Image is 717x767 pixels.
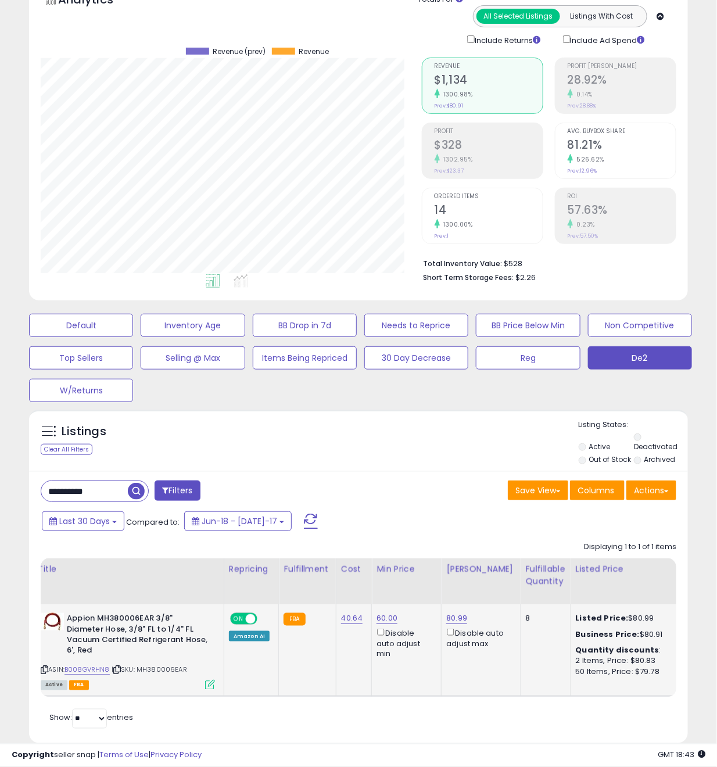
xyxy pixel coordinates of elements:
[440,90,473,99] small: 1300.98%
[440,220,473,229] small: 1300.00%
[253,314,357,337] button: BB Drop in 7d
[49,712,133,723] span: Show: entries
[377,563,436,575] div: Min Price
[476,346,580,370] button: Reg
[435,167,464,174] small: Prev: $23.37
[41,613,64,630] img: 41hgEnFbtWL._SL40_.jpg
[299,48,329,56] span: Revenue
[576,645,659,656] b: Quantity discounts
[568,102,597,109] small: Prev: 28.88%
[435,193,543,200] span: Ordered Items
[377,612,397,624] a: 60.00
[424,273,514,282] b: Short Term Storage Fees:
[440,155,473,164] small: 1302.95%
[253,346,357,370] button: Items Being Repriced
[341,563,367,575] div: Cost
[446,612,467,624] a: 80.99
[59,515,110,527] span: Last 30 Days
[526,613,562,623] div: 8
[568,128,676,135] span: Avg. Buybox Share
[435,203,543,219] h2: 14
[435,138,543,154] h2: $328
[578,485,614,496] span: Columns
[570,481,625,500] button: Columns
[658,750,705,761] span: 2025-08-17 18:43 GMT
[568,167,597,174] small: Prev: 12.96%
[231,614,246,624] span: ON
[516,272,536,283] span: $2.26
[573,90,593,99] small: 0.14%
[435,128,543,135] span: Profit
[67,613,208,659] b: Appion MH380006EAR 3/8" Diameter Hose, 3/8" FL to 1/4" FL Vacuum Certified Refrigerant Hose, 6', Red
[576,629,672,640] div: $80.91
[141,314,245,337] button: Inventory Age
[644,454,676,464] label: Archived
[568,193,676,200] span: ROI
[576,656,672,666] div: 2 Items, Price: $80.83
[634,442,677,451] label: Deactivated
[446,563,515,575] div: [PERSON_NAME]
[435,73,543,89] h2: $1,134
[568,138,676,154] h2: 81.21%
[424,256,668,270] li: $528
[588,314,692,337] button: Non Competitive
[435,102,464,109] small: Prev: $80.91
[256,614,274,624] span: OFF
[213,48,266,56] span: Revenue (prev)
[568,232,598,239] small: Prev: 57.50%
[69,680,89,690] span: FBA
[202,515,277,527] span: Jun-18 - [DATE]-17
[554,33,664,46] div: Include Ad Spend
[29,379,133,402] button: W/Returns
[589,442,610,451] label: Active
[64,665,110,675] a: B008GVRHN8
[41,444,92,455] div: Clear All Filters
[41,680,67,690] span: All listings currently available for purchase on Amazon
[184,511,292,531] button: Jun-18 - [DATE]-17
[576,629,640,640] b: Business Price:
[29,314,133,337] button: Default
[12,750,54,761] strong: Copyright
[476,314,580,337] button: BB Price Below Min
[341,612,363,624] a: 40.64
[377,626,432,660] div: Disable auto adjust min
[576,646,672,656] div: :
[284,563,331,575] div: Fulfillment
[476,9,560,24] button: All Selected Listings
[579,420,688,431] p: Listing States:
[229,563,274,575] div: Repricing
[589,454,631,464] label: Out of Stock
[508,481,568,500] button: Save View
[99,750,149,761] a: Terms of Use
[435,232,449,239] small: Prev: 1
[29,346,133,370] button: Top Sellers
[584,542,676,553] div: Displaying 1 to 1 of 1 items
[38,563,219,575] div: Title
[141,346,245,370] button: Selling @ Max
[568,63,676,70] span: Profit [PERSON_NAME]
[364,346,468,370] button: 30 Day Decrease
[435,63,543,70] span: Revenue
[364,314,468,337] button: Needs to Reprice
[424,259,503,268] b: Total Inventory Value:
[568,73,676,89] h2: 28.92%
[576,667,672,678] div: 50 Items, Price: $79.78
[41,613,215,689] div: ASIN:
[229,631,270,641] div: Amazon AI
[284,613,305,626] small: FBA
[458,33,554,46] div: Include Returns
[626,481,676,500] button: Actions
[576,612,629,623] b: Listed Price:
[576,613,672,623] div: $80.99
[588,346,692,370] button: De2
[446,626,511,649] div: Disable auto adjust max
[12,750,202,761] div: seller snap | |
[568,203,676,219] h2: 57.63%
[112,665,187,675] span: | SKU: MH380006EAR
[42,511,124,531] button: Last 30 Days
[560,9,643,24] button: Listings With Cost
[573,155,605,164] small: 526.62%
[155,481,200,501] button: Filters
[62,424,106,440] h5: Listings
[126,517,180,528] span: Compared to:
